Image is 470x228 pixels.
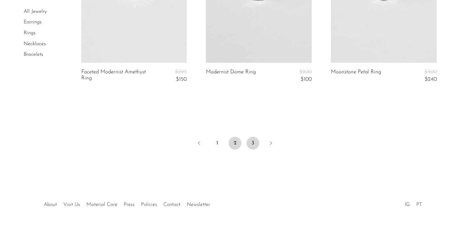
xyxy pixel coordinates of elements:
ul: Social Medias [402,197,425,209]
a: Policies [141,202,157,207]
span: $200 [299,69,312,75]
a: PT [416,202,422,207]
a: Necklaces [24,41,46,46]
a: Earrings [24,20,42,25]
a: Material Care [86,202,117,207]
span: $150 [176,77,187,82]
a: Contact [163,202,180,207]
a: All Jewelry [24,9,47,14]
a: 3 [247,137,259,150]
a: Moonstone Petal Ring [331,69,381,82]
a: Modernist Dome Ring [206,69,256,82]
span: $295 [175,69,187,75]
a: Rings [24,30,35,36]
a: Visit Us [63,202,80,207]
a: Next [264,137,277,151]
a: 1 [211,137,223,150]
a: Bracelets [24,52,43,57]
span: $240 [425,77,437,82]
ul: Quick links [41,197,213,209]
span: $300 [424,69,437,75]
a: Faceted Modernist Amethyst Ring [81,69,152,82]
span: $100 [301,77,312,82]
span: 2 [229,137,241,150]
a: Press [124,202,135,207]
a: IG [405,202,410,207]
a: Previous [193,137,206,151]
a: About [44,202,57,207]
